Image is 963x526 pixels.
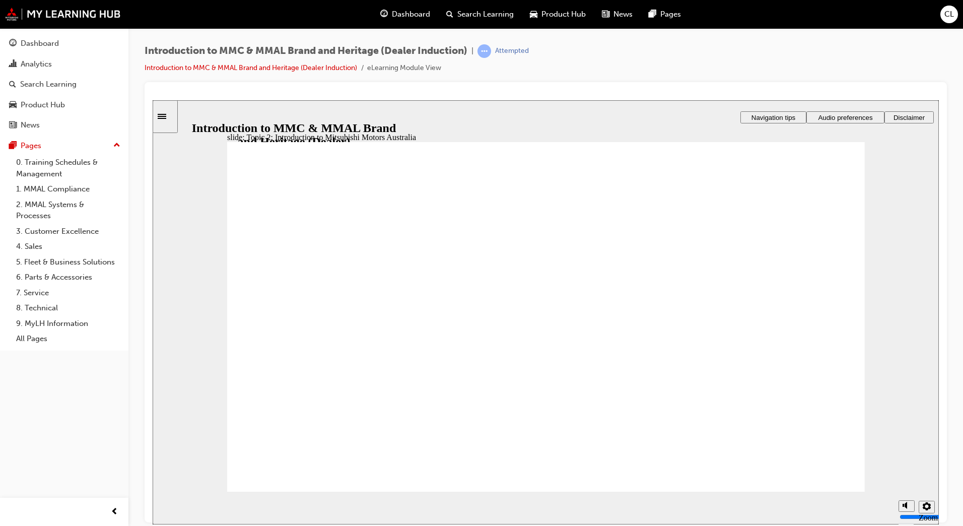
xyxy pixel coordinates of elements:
[9,121,17,130] span: news-icon
[380,8,388,21] span: guage-icon
[145,63,357,72] a: Introduction to MMC & MMAL Brand and Heritage (Dealer Induction)
[654,11,732,23] button: Audio preferences
[541,9,586,20] span: Product Hub
[766,401,782,413] button: Settings
[766,413,785,440] label: Zoom to fit
[594,4,641,25] a: news-iconNews
[747,413,812,421] input: volume
[9,101,17,110] span: car-icon
[495,46,529,56] div: Attempted
[9,80,16,89] span: search-icon
[4,55,124,74] a: Analytics
[12,331,124,347] a: All Pages
[602,8,609,21] span: news-icon
[4,137,124,155] button: Pages
[940,6,958,23] button: CL
[21,140,41,152] div: Pages
[4,116,124,135] a: News
[477,44,491,58] span: learningRecordVerb_ATTEMPT-icon
[732,11,781,23] button: Disclaimer
[12,316,124,332] a: 9. MyLH Information
[660,9,681,20] span: Pages
[446,8,453,21] span: search-icon
[588,11,654,23] button: Navigation tips
[12,155,124,181] a: 0. Training Schedules & Management
[649,8,656,21] span: pages-icon
[4,34,124,53] a: Dashboard
[4,32,124,137] button: DashboardAnalyticsSearch LearningProduct HubNews
[21,119,40,131] div: News
[12,254,124,270] a: 5. Fleet & Business Solutions
[741,14,772,21] span: Disclaimer
[392,9,430,20] span: Dashboard
[12,197,124,224] a: 2. MMAL Systems & Processes
[9,142,17,151] span: pages-icon
[20,79,77,90] div: Search Learning
[471,45,473,57] span: |
[438,4,522,25] a: search-iconSearch Learning
[9,60,17,69] span: chart-icon
[12,285,124,301] a: 7. Service
[21,38,59,49] div: Dashboard
[12,270,124,285] a: 6. Parts & Accessories
[530,8,537,21] span: car-icon
[12,224,124,239] a: 3. Customer Excellence
[613,9,633,20] span: News
[21,58,52,70] div: Analytics
[111,506,118,518] span: prev-icon
[665,14,720,21] span: Audio preferences
[9,39,17,48] span: guage-icon
[113,139,120,152] span: up-icon
[4,75,124,94] a: Search Learning
[372,4,438,25] a: guage-iconDashboard
[457,9,514,20] span: Search Learning
[21,99,65,111] div: Product Hub
[12,181,124,197] a: 1. MMAL Compliance
[522,4,594,25] a: car-iconProduct Hub
[145,45,467,57] span: Introduction to MMC & MMAL Brand and Heritage (Dealer Induction)
[641,4,689,25] a: pages-iconPages
[12,239,124,254] a: 4. Sales
[5,8,121,21] img: mmal
[4,96,124,114] a: Product Hub
[746,400,762,412] button: Mute (Ctrl+Alt+M)
[741,391,781,424] div: misc controls
[599,14,643,21] span: Navigation tips
[944,9,954,20] span: CL
[12,300,124,316] a: 8. Technical
[367,62,441,74] li: eLearning Module View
